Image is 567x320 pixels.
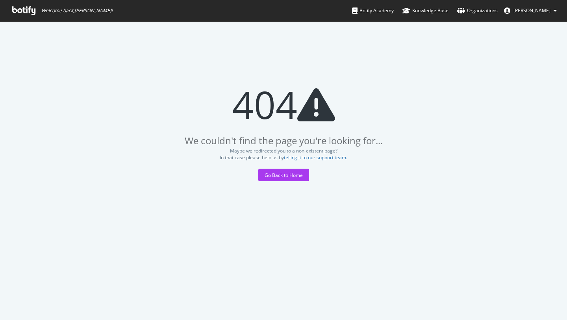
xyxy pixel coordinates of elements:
button: Go Back to Home [258,169,309,181]
button: telling it to our support team. [284,155,347,160]
span: Nikhil Pipal [513,7,550,14]
span: Welcome back, [PERSON_NAME] ! [41,7,113,14]
div: Organizations [457,7,498,15]
div: Knowledge Base [402,7,448,15]
div: Botify Academy [352,7,394,15]
button: [PERSON_NAME] [498,4,563,17]
div: Go Back to Home [265,172,303,179]
a: Go Back to Home [258,172,309,179]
